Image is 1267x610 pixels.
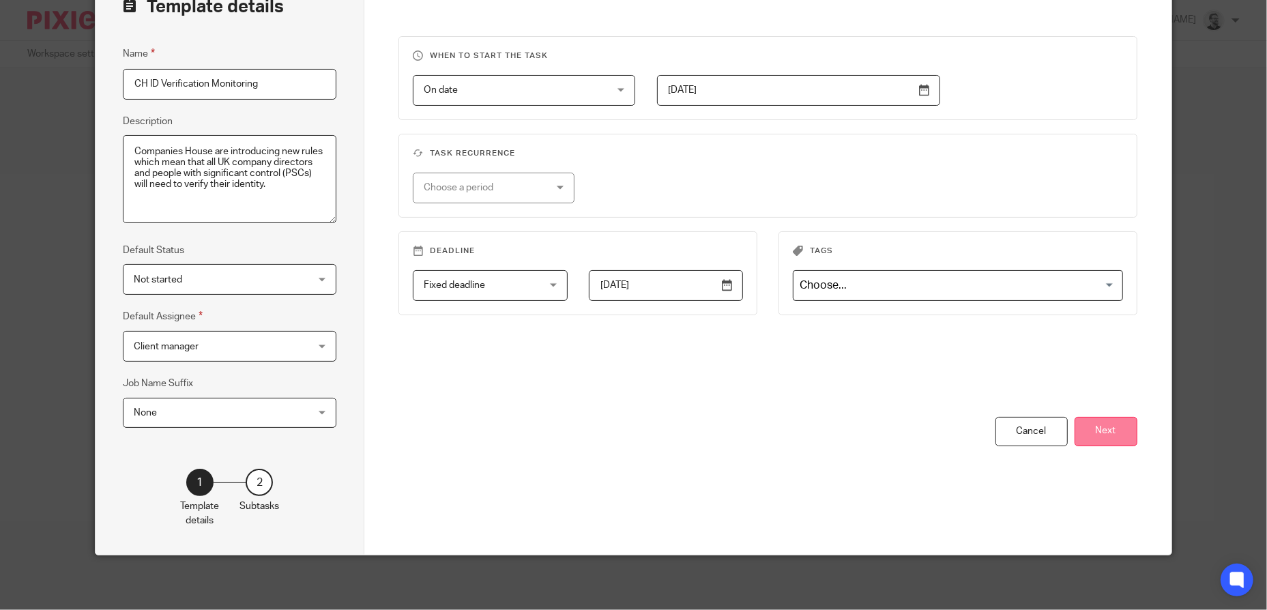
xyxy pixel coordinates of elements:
[995,417,1068,446] div: Cancel
[186,469,214,496] div: 1
[134,275,182,285] span: Not started
[123,377,193,390] label: Job Name Suffix
[123,135,336,224] textarea: Companies House are introducing new rules which mean that all UK company directors and people wit...
[123,115,173,128] label: Description
[795,274,1115,297] input: Search for option
[793,270,1123,301] div: Search for option
[424,280,485,290] span: Fixed deadline
[123,244,184,257] label: Default Status
[413,246,743,257] h3: Deadline
[134,342,199,351] span: Client manager
[413,50,1122,61] h3: When to start the task
[239,499,279,513] p: Subtasks
[246,469,273,496] div: 2
[793,246,1123,257] h3: Tags
[180,499,219,527] p: Template details
[134,408,157,418] span: None
[424,173,544,202] div: Choose a period
[1075,417,1137,446] button: Next
[413,148,1122,159] h3: Task recurrence
[424,85,458,95] span: On date
[123,308,203,324] label: Default Assignee
[123,46,155,61] label: Name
